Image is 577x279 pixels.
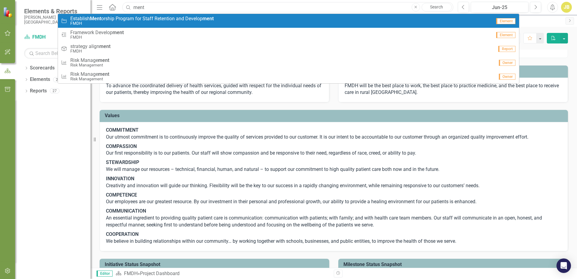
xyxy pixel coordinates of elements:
div: 23 [53,77,63,82]
div: » [116,270,329,277]
small: Risk Management [70,63,109,67]
strong: ment [98,71,109,77]
p: To advance the coordinated delivery of health services, guided with respect for the individual ne... [106,82,323,96]
a: strategy alignmentFMDHReport [58,42,519,56]
a: Search [422,3,452,11]
p: We believe in building relationships within our community… by working together with schools, busi... [106,230,562,245]
strong: COMMUNICATION [106,208,146,214]
a: FMDH [24,34,84,41]
a: EstablishMentorship Program for Staff Retention and DevelopmentFMDHElement [58,14,519,28]
a: Elements [30,76,50,83]
h3: Milestone Status Snapshot [343,262,565,267]
span: Risk Manage [70,58,109,63]
img: ClearPoint Strategy [3,7,14,18]
span: Editor [97,271,113,277]
strong: COMMITMENT [106,127,139,133]
p: Creativity and innovation will guide our thinking. Flexibility will be the key to our success in ... [106,174,562,191]
strong: COMPETENCE [106,192,137,198]
a: Scorecards [30,65,55,72]
small: [PERSON_NAME][GEOGRAPHIC_DATA] [24,15,84,25]
strong: ment [99,43,110,49]
p: Our first responsibility is to our patients. Our staff will show compassion and be responsive to ... [106,142,562,158]
span: strategy align [70,44,110,49]
small: FMDH [70,21,214,26]
p: FMDH will be the best place to work, the best place to practice medicine, and the best place to r... [345,82,562,96]
small: FMDH [70,35,124,40]
small: FMDH [70,49,110,53]
strong: ment [113,30,124,35]
p: Our utmost commitment is to continuously improve the quality of services provided to our customer... [106,127,562,142]
span: Element [496,32,515,38]
strong: ment [98,57,109,63]
button: JB [561,2,572,13]
strong: COMPASSION [106,143,137,149]
strong: Ment [90,16,101,21]
p: We will manage our resources – technical, financial, human, and natural – to support our commitme... [106,158,562,174]
h3: Initiative Status Snapshot [105,262,326,267]
div: 27 [50,88,59,94]
a: FMDH [124,271,138,276]
div: Project Dashboard [140,271,180,276]
a: Reports [30,88,47,95]
strong: COOPERATION [106,231,139,237]
a: Risk ManagementRisk ManagementOwner [58,69,519,83]
span: Owner [499,74,515,80]
strong: STEWARDSHIP [106,159,139,165]
span: Report [498,46,515,52]
a: Risk ManagementRisk ManagementOwner [58,56,519,69]
span: Elements & Reports [24,8,84,15]
h3: Values [105,113,565,118]
span: Framework Develop [70,30,124,35]
p: An essential ingredient to providing quality patient care is communication: communication with pa... [106,207,562,230]
button: Jun-25 [471,2,528,13]
strong: ment [202,16,214,21]
span: Risk Manage [70,72,109,77]
strong: INNOVATION [106,176,134,181]
div: Open Intercom Messenger [556,258,571,273]
span: Establish orship Program for Staff Retention and Develop [70,16,214,21]
input: Search Below... [24,48,84,59]
input: Search ClearPoint... [122,2,453,13]
p: Our employees are our greatest resource. By our investment in their personal and professional gro... [106,191,562,207]
small: Risk Management [70,77,109,81]
div: Jun-25 [473,4,526,11]
a: Framework DevelopmentFMDHElement [58,28,519,42]
span: Element [496,18,515,24]
span: Owner [499,60,515,66]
